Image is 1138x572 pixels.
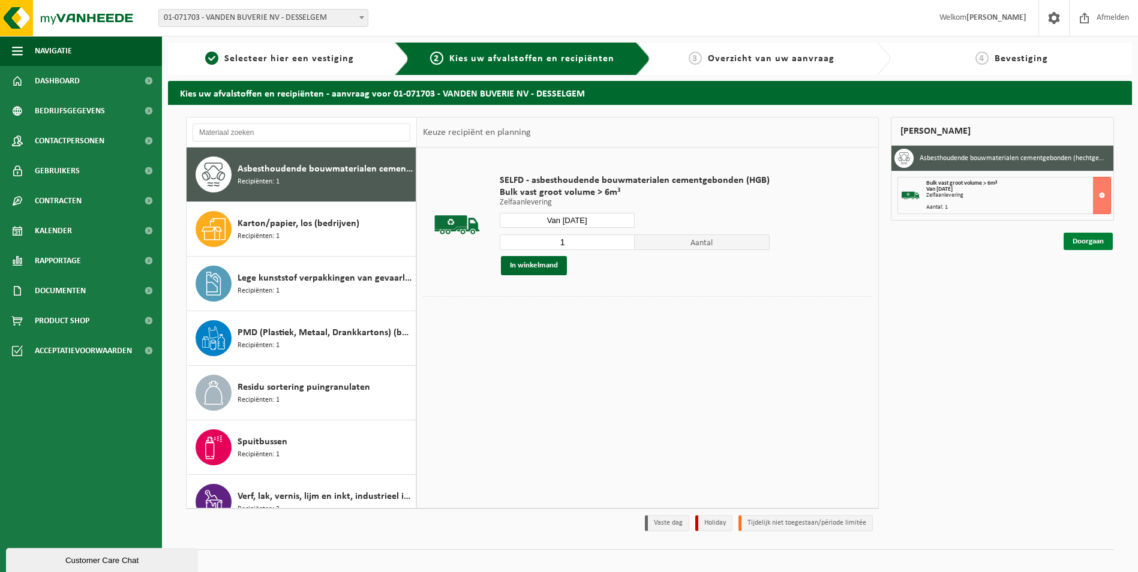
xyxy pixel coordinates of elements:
[926,180,997,186] span: Bulk vast groot volume > 6m³
[926,186,953,192] strong: Van [DATE]
[926,192,1110,198] div: Zelfaanlevering
[238,231,280,242] span: Recipiënten: 1
[35,306,89,336] span: Product Shop
[926,204,1110,210] div: Aantal: 1
[500,174,770,186] span: SELFD - asbesthoudende bouwmaterialen cementgebonden (HGB)
[449,54,614,64] span: Kies uw afvalstoffen en recipiënten
[205,52,218,65] span: 1
[238,489,413,504] span: Verf, lak, vernis, lijm en inkt, industrieel in kleinverpakking
[35,156,80,186] span: Gebruikers
[1064,233,1113,250] a: Doorgaan
[975,52,989,65] span: 4
[159,10,368,26] span: 01-071703 - VANDEN BUVERIE NV - DESSELGEM
[187,366,416,420] button: Residu sortering puingranulaten Recipiënten: 1
[708,54,834,64] span: Overzicht van uw aanvraag
[238,504,280,515] span: Recipiënten: 3
[35,36,72,66] span: Navigatie
[35,246,81,276] span: Rapportage
[35,276,86,306] span: Documenten
[187,475,416,529] button: Verf, lak, vernis, lijm en inkt, industrieel in kleinverpakking Recipiënten: 3
[224,54,354,64] span: Selecteer hier een vestiging
[417,118,537,147] div: Keuze recipiënt en planning
[35,126,104,156] span: Contactpersonen
[238,395,280,406] span: Recipiënten: 1
[500,213,635,228] input: Selecteer datum
[35,186,82,216] span: Contracten
[238,285,280,297] span: Recipiënten: 1
[920,149,1104,168] h3: Asbesthoudende bouwmaterialen cementgebonden (hechtgebonden)
[35,66,80,96] span: Dashboard
[238,340,280,351] span: Recipiënten: 1
[187,311,416,366] button: PMD (Plastiek, Metaal, Drankkartons) (bedrijven) Recipiënten: 1
[35,336,132,366] span: Acceptatievoorwaarden
[193,124,410,142] input: Materiaal zoeken
[187,257,416,311] button: Lege kunststof verpakkingen van gevaarlijke stoffen Recipiënten: 1
[689,52,702,65] span: 3
[238,176,280,188] span: Recipiënten: 1
[6,546,200,572] iframe: chat widget
[238,271,413,285] span: Lege kunststof verpakkingen van gevaarlijke stoffen
[187,147,416,202] button: Asbesthoudende bouwmaterialen cementgebonden (hechtgebonden) Recipiënten: 1
[238,326,413,340] span: PMD (Plastiek, Metaal, Drankkartons) (bedrijven)
[238,162,413,176] span: Asbesthoudende bouwmaterialen cementgebonden (hechtgebonden)
[966,13,1026,22] strong: [PERSON_NAME]
[238,435,287,449] span: Spuitbussen
[187,202,416,257] button: Karton/papier, los (bedrijven) Recipiënten: 1
[500,186,770,198] span: Bulk vast groot volume > 6m³
[35,216,72,246] span: Kalender
[238,449,280,460] span: Recipiënten: 1
[158,9,368,27] span: 01-071703 - VANDEN BUVERIE NV - DESSELGEM
[645,515,689,531] li: Vaste dag
[174,52,385,66] a: 1Selecteer hier een vestiging
[695,515,732,531] li: Holiday
[501,256,567,275] button: In winkelmand
[891,117,1114,146] div: [PERSON_NAME]
[995,54,1048,64] span: Bevestiging
[430,52,443,65] span: 2
[35,96,105,126] span: Bedrijfsgegevens
[635,234,770,250] span: Aantal
[168,81,1132,104] h2: Kies uw afvalstoffen en recipiënten - aanvraag voor 01-071703 - VANDEN BUVERIE NV - DESSELGEM
[500,198,770,207] p: Zelfaanlevering
[738,515,873,531] li: Tijdelijk niet toegestaan/période limitée
[187,420,416,475] button: Spuitbussen Recipiënten: 1
[238,216,359,231] span: Karton/papier, los (bedrijven)
[238,380,370,395] span: Residu sortering puingranulaten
